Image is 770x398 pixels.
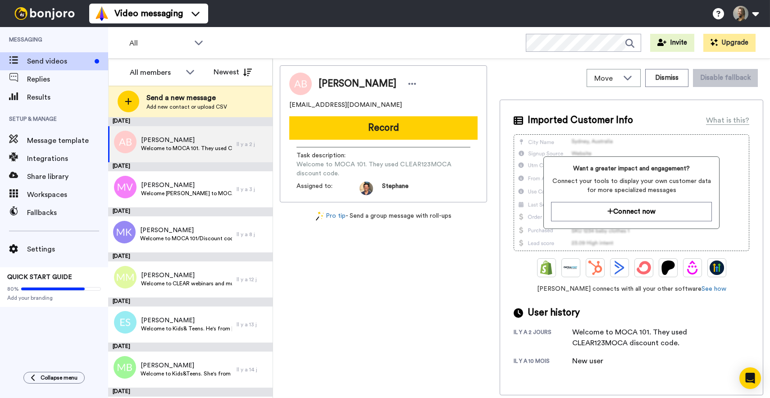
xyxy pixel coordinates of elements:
div: - Send a group message with roll-ups [280,211,487,221]
img: da5f5293-2c7b-4288-972f-10acbc376891-1597253892.jpg [360,182,373,195]
button: Record [289,116,478,140]
img: Shopify [539,261,554,275]
span: QUICK START GUIDE [7,274,72,280]
img: es.png [114,311,137,334]
img: Patreon [661,261,675,275]
button: Disable fallback [693,69,758,87]
span: User history [528,306,580,320]
div: Il y a 14 j [237,366,268,373]
span: Message template [27,135,108,146]
button: Connect now [551,202,712,221]
a: Pro tip [316,211,346,221]
div: il y a 2 jours [514,329,572,348]
button: Invite [650,34,694,52]
img: mv.png [114,176,137,198]
span: Stephane [382,182,409,195]
span: Move [594,73,619,84]
img: Ontraport [564,261,578,275]
img: ab.png [114,131,137,153]
span: Welcome to CLEAR webinars and multiple courses from 101+201 [141,280,232,287]
span: Add new contact or upload CSV [146,103,227,110]
span: 80% [7,285,19,293]
div: [DATE] [108,117,273,126]
div: il y a 10 mois [514,357,572,366]
img: ConvertKit [637,261,651,275]
span: Collapse menu [41,374,77,381]
div: Il y a 8 j [237,231,268,238]
span: Assigned to: [296,182,360,195]
img: magic-wand.svg [316,211,324,221]
span: Want a greater impact and engagement? [551,164,712,173]
span: Fallbacks [27,207,108,218]
span: Video messaging [114,7,183,20]
span: Connect your tools to display your own customer data for more specialized messages [551,177,712,195]
div: [DATE] [108,297,273,307]
span: Send a new message [146,92,227,103]
img: Drip [685,261,700,275]
span: Workspaces [27,189,108,200]
div: Open Intercom Messenger [739,367,761,389]
img: vm-color.svg [95,6,109,21]
img: bj-logo-header-white.svg [11,7,78,20]
span: Imported Customer Info [528,114,633,127]
div: Il y a 3 j [237,186,268,193]
div: What is this? [706,115,749,126]
button: Collapse menu [23,372,85,384]
button: Newest [207,63,259,81]
span: Integrations [27,153,108,164]
span: All [129,38,190,49]
div: [DATE] [108,207,273,216]
div: Il y a 2 j [237,141,268,148]
span: Welcome to MOCA 101/Discount code CLEARtps50/Is also interested in MOCA 201. I told them the disc... [140,235,232,242]
img: mk.png [113,221,136,243]
span: [PERSON_NAME] connects with all your other software [514,284,749,293]
div: Il y a 12 j [237,276,268,283]
img: mb.png [114,356,136,379]
div: All members [130,67,181,78]
span: Replies [27,74,108,85]
div: Il y a 13 j [237,321,268,328]
span: Settings [27,244,108,255]
span: Task description : [296,151,360,160]
span: Share library [27,171,108,182]
div: New user [572,356,617,366]
span: Add your branding [7,294,101,302]
button: Upgrade [703,34,756,52]
span: [PERSON_NAME] [141,181,232,190]
span: Welcome to Kids&Teens. She's from [GEOGRAPHIC_DATA], [GEOGRAPHIC_DATA] [141,370,232,377]
div: [DATE] [108,388,273,397]
span: [PERSON_NAME] [141,361,232,370]
span: [PERSON_NAME] [141,136,232,145]
span: Welcome to Kids& Teens. He's from [US_STATE], [GEOGRAPHIC_DATA] [141,325,232,332]
a: See how [702,286,726,292]
span: Welcome to MOCA 101. They used CLEAR123MOCA discount code. [296,160,470,178]
div: [DATE] [108,343,273,352]
span: Send videos [27,56,91,67]
span: [PERSON_NAME] [140,226,232,235]
div: [DATE] [108,252,273,261]
span: Welcome [PERSON_NAME] to MOCA 101, she already started [141,190,232,197]
button: Dismiss [645,69,688,87]
span: Results [27,92,108,103]
span: [PERSON_NAME] [141,271,232,280]
img: Image of Archan Bhandari [289,73,312,95]
span: [EMAIL_ADDRESS][DOMAIN_NAME] [289,101,402,110]
img: Hubspot [588,261,602,275]
span: [PERSON_NAME] [141,316,232,325]
div: Welcome to MOCA 101. They used CLEAR123MOCA discount code. [572,327,716,348]
span: [PERSON_NAME] [319,77,396,91]
img: mm.png [114,266,137,288]
img: GoHighLevel [710,261,724,275]
span: Welcome to MOCA 101. They used CLEAR123MOCA discount code. [141,145,232,152]
img: ActiveCampaign [612,261,627,275]
div: [DATE] [108,162,273,171]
